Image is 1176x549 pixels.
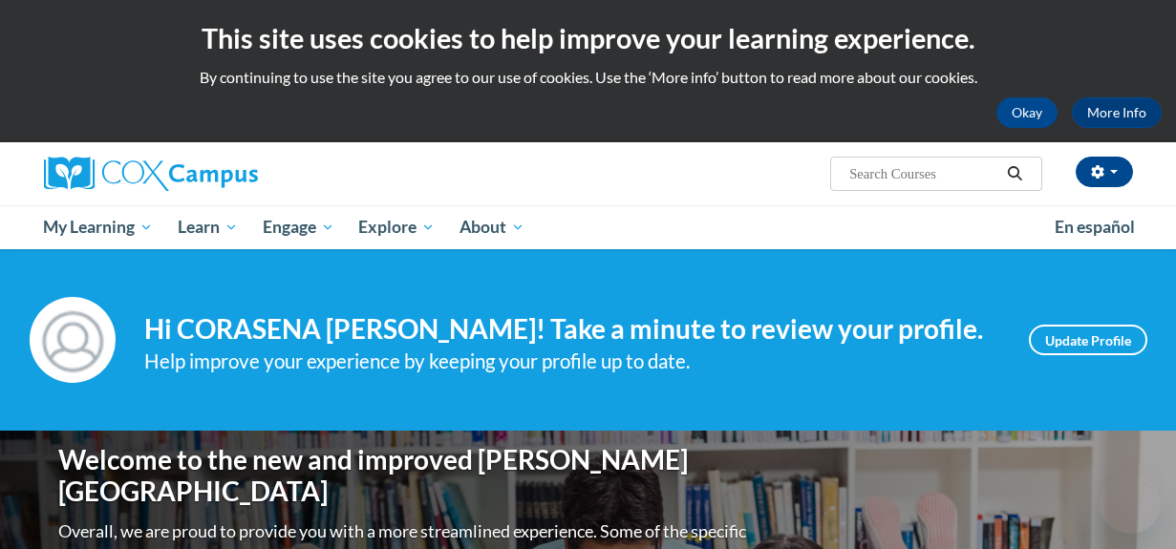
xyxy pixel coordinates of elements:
[1076,157,1133,187] button: Account Settings
[144,346,1000,377] div: Help improve your experience by keeping your profile up to date.
[847,162,1000,185] input: Search Courses
[30,205,1147,249] div: Main menu
[1055,217,1135,237] span: En español
[32,205,166,249] a: My Learning
[44,157,388,191] a: Cox Campus
[178,216,238,239] span: Learn
[1029,325,1147,355] a: Update Profile
[14,67,1162,88] p: By continuing to use the site you agree to our use of cookies. Use the ‘More info’ button to read...
[250,205,347,249] a: Engage
[58,444,751,508] h1: Welcome to the new and improved [PERSON_NAME][GEOGRAPHIC_DATA]
[358,216,435,239] span: Explore
[1100,473,1161,534] iframe: Button to launch messaging window
[30,297,116,383] img: Profile Image
[447,205,537,249] a: About
[346,205,447,249] a: Explore
[996,97,1058,128] button: Okay
[43,216,153,239] span: My Learning
[44,157,258,191] img: Cox Campus
[1000,162,1029,185] button: Search
[1042,207,1147,247] a: En español
[460,216,524,239] span: About
[14,19,1162,57] h2: This site uses cookies to help improve your learning experience.
[263,216,334,239] span: Engage
[144,313,1000,346] h4: Hi CORASENA [PERSON_NAME]! Take a minute to review your profile.
[165,205,250,249] a: Learn
[1072,97,1162,128] a: More Info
